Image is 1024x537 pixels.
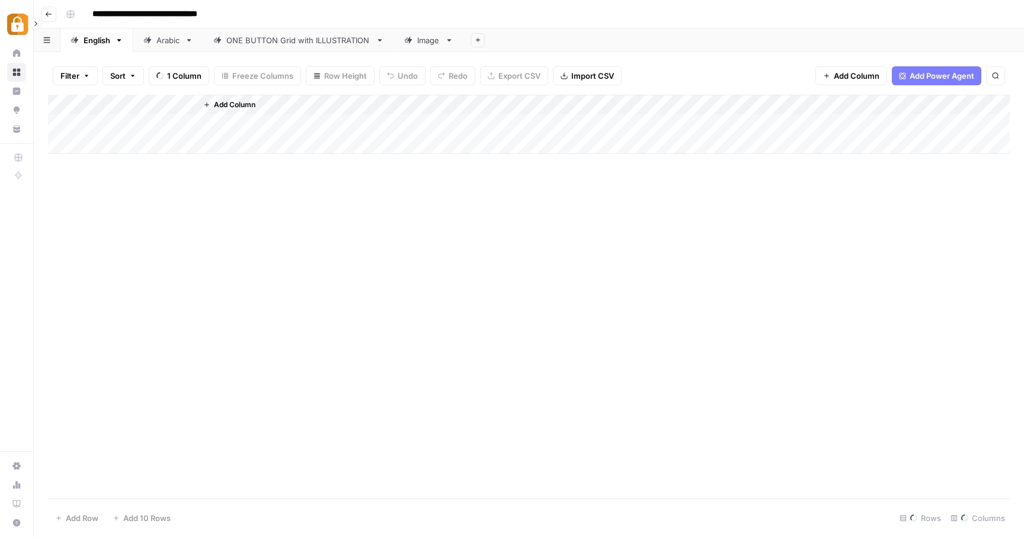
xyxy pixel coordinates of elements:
a: English [60,28,133,52]
span: Add Column [214,99,255,110]
span: Add Power Agent [910,70,974,82]
span: Sort [110,70,126,82]
div: Image [417,34,440,46]
button: Freeze Columns [214,66,301,85]
button: Sort [103,66,144,85]
a: Your Data [7,120,26,139]
span: 1 Column [167,70,201,82]
a: Learning Hub [7,494,26,513]
a: Browse [7,63,26,82]
div: ONE BUTTON Grid with ILLUSTRATION [226,34,371,46]
div: Arabic [156,34,180,46]
a: Opportunities [7,101,26,120]
button: Import CSV [553,66,622,85]
a: Usage [7,475,26,494]
a: Settings [7,456,26,475]
span: Export CSV [498,70,540,82]
a: Arabic [133,28,203,52]
button: Help + Support [7,513,26,532]
a: ONE BUTTON Grid with ILLUSTRATION [203,28,394,52]
div: Rows [895,509,946,528]
span: Import CSV [571,70,614,82]
span: Filter [60,70,79,82]
span: Add Row [66,512,98,524]
button: Add 10 Rows [105,509,178,528]
button: 1 Column [149,66,209,85]
span: Undo [398,70,418,82]
span: Row Height [324,70,367,82]
button: Workspace: Adzz [7,9,26,39]
span: Add Column [834,70,879,82]
div: Columns [946,509,1010,528]
img: Adzz Logo [7,14,28,35]
a: Home [7,44,26,63]
span: Freeze Columns [232,70,293,82]
button: Add Power Agent [892,66,981,85]
button: Row Height [306,66,375,85]
button: Export CSV [480,66,548,85]
button: Add Column [815,66,887,85]
span: Add 10 Rows [123,512,171,524]
span: Redo [449,70,468,82]
div: English [84,34,110,46]
a: Insights [7,82,26,101]
button: Add Column [199,97,260,112]
button: Add Row [48,509,105,528]
button: Redo [430,66,475,85]
a: Image [394,28,463,52]
button: Undo [379,66,425,85]
button: Filter [53,66,98,85]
